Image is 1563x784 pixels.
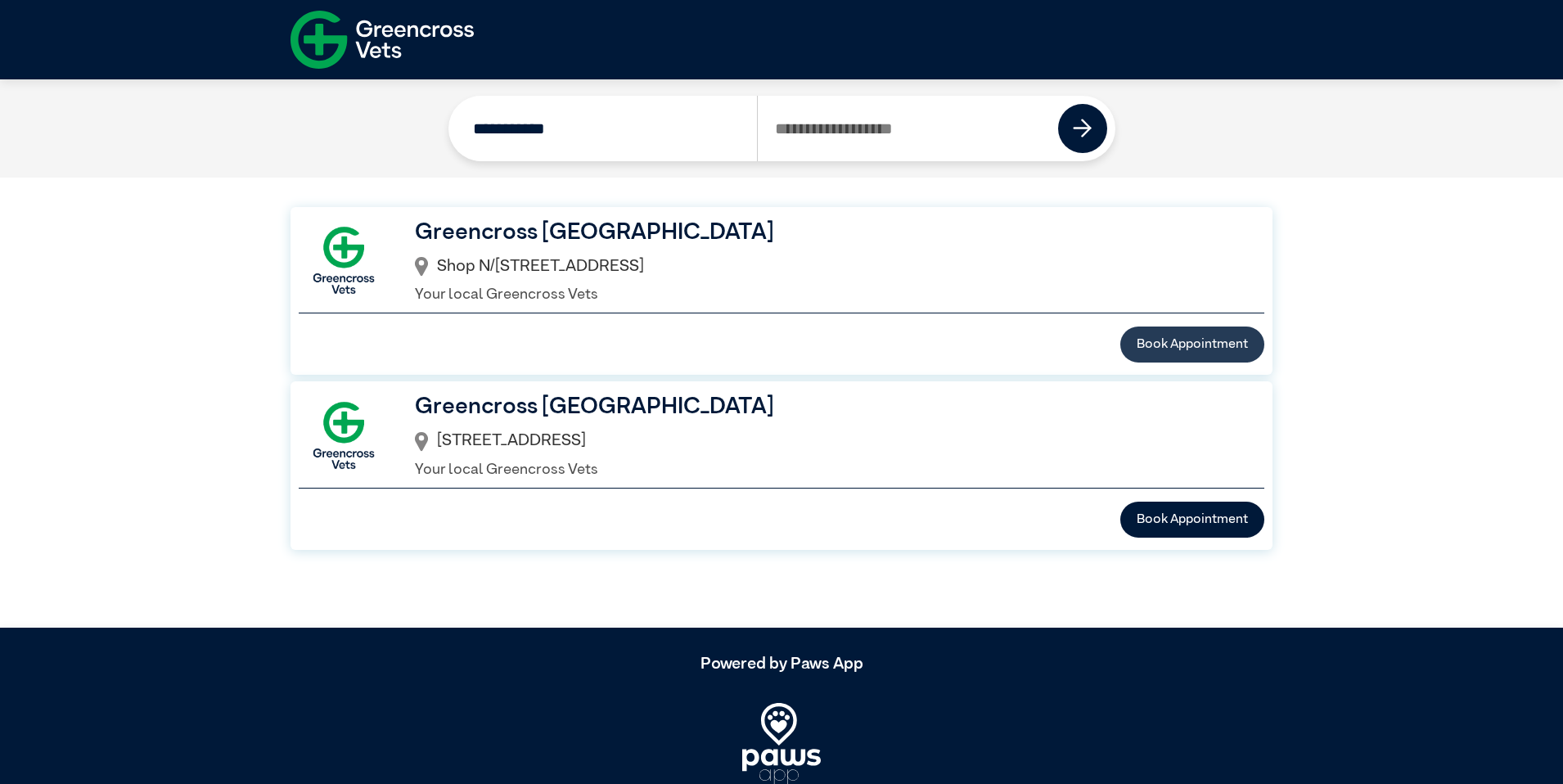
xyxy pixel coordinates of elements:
[757,96,1059,161] input: Search by Postcode
[1120,502,1264,538] button: Book Appointment
[1073,119,1092,138] img: icon-right
[415,459,1238,481] p: Your local Greencross Vets
[415,250,1238,285] div: Shop N/[STREET_ADDRESS]
[291,654,1272,674] h5: Powered by Paws App
[1120,327,1264,363] button: Book Appointment
[415,284,1238,306] p: Your local Greencross Vets
[299,215,389,305] img: GX-Square.png
[457,96,758,161] input: Search by Clinic Name
[291,4,474,75] img: f-logo
[415,424,1238,459] div: [STREET_ADDRESS]
[299,390,389,480] img: GX-Square.png
[415,215,1238,250] h3: Greencross [GEOGRAPHIC_DATA]
[415,390,1238,424] h3: Greencross [GEOGRAPHIC_DATA]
